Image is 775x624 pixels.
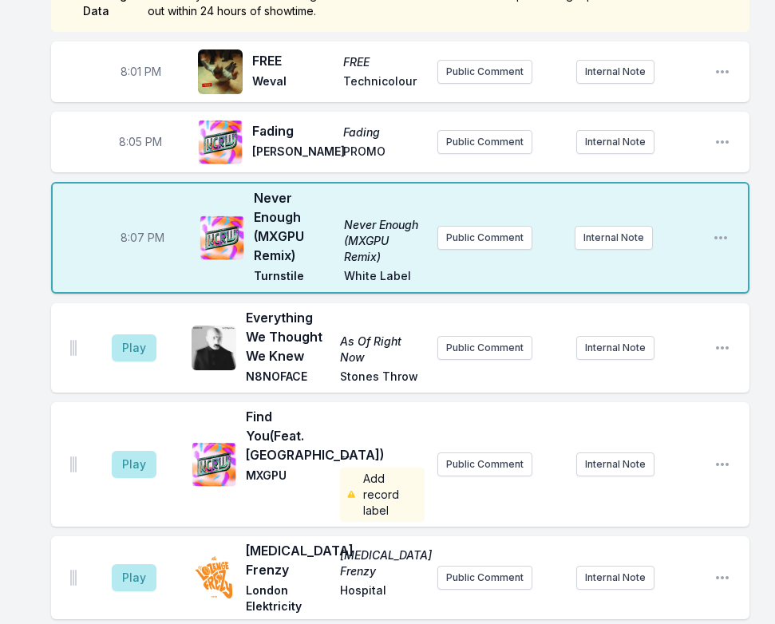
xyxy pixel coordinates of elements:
[121,230,164,246] span: Timestamp
[714,64,730,80] button: Open playlist item options
[252,73,334,93] span: Weval
[437,60,532,84] button: Public Comment
[252,51,334,70] span: FREE
[112,334,156,361] button: Play
[70,570,77,586] img: Drag Handle
[340,369,425,388] span: Stones Throw
[343,54,425,70] span: FREE
[192,442,236,487] img: --
[714,134,730,150] button: Open playlist item options
[576,566,654,590] button: Internal Note
[252,121,334,140] span: Fading
[254,188,334,265] span: Never Enough (MXGPU Remix)
[437,336,532,360] button: Public Comment
[340,448,425,464] span: --
[246,308,330,365] span: Everything We Thought We Knew
[70,456,77,472] img: Drag Handle
[254,268,334,287] span: Turnstile
[344,217,425,265] span: Never Enough (MXGPU Remix)
[714,570,730,586] button: Open playlist item options
[437,226,532,250] button: Public Comment
[576,130,654,154] button: Internal Note
[437,566,532,590] button: Public Comment
[343,73,425,93] span: Technicolour
[437,452,532,476] button: Public Comment
[198,120,243,164] img: Fading
[340,547,425,579] span: [MEDICAL_DATA] Frenzy
[246,583,330,614] span: London Elektricity
[246,407,330,464] span: Find You (Feat. [GEOGRAPHIC_DATA])
[344,268,425,287] span: White Label
[112,564,156,591] button: Play
[437,130,532,154] button: Public Comment
[252,144,334,163] span: [PERSON_NAME]
[340,583,425,614] span: Hospital
[246,541,330,579] span: [MEDICAL_DATA] Frenzy
[713,230,729,246] button: Open playlist item options
[70,340,77,356] img: Drag Handle
[112,451,156,478] button: Play
[576,60,654,84] button: Internal Note
[576,452,654,476] button: Internal Note
[340,334,425,365] span: As Of Right Now
[119,134,162,150] span: Timestamp
[714,456,730,472] button: Open playlist item options
[192,326,236,370] img: As Of Right Now
[198,49,243,94] img: FREE
[714,340,730,356] button: Open playlist item options
[343,144,425,163] span: PROMO
[246,468,330,522] span: MXGPU
[192,555,236,600] img: Lozenge Frenzy
[343,124,425,140] span: Fading
[576,336,654,360] button: Internal Note
[200,215,244,260] img: Never Enough (MXGPU Remix)
[340,468,425,522] span: Add record label
[121,64,161,80] span: Timestamp
[575,226,653,250] button: Internal Note
[246,369,330,388] span: N8NOFACE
